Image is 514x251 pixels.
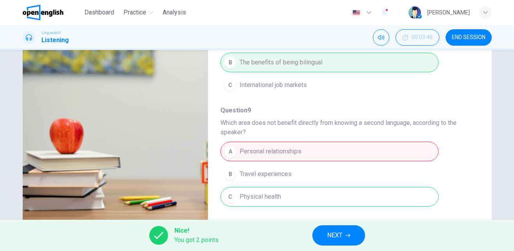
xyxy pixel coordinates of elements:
a: OpenEnglish logo [23,5,82,20]
button: 00:03:46 [396,29,439,46]
h1: Listening [41,36,69,45]
div: Mute [373,29,389,46]
span: Linguaskill [41,30,61,36]
span: 00:03:46 [412,34,433,41]
span: NEXT [327,230,342,241]
span: Practice [124,8,146,17]
span: Which area does not benefit directly from knowing a second language, according to the speaker? [220,118,466,137]
span: Analysis [163,8,186,17]
img: Profile picture [408,6,421,19]
button: Practice [120,5,156,20]
div: Hide [396,29,439,46]
span: You got 2 points [174,235,218,245]
div: [PERSON_NAME] [427,8,470,17]
span: Nice! [174,226,218,235]
img: en [351,10,361,16]
span: END SESSION [452,34,485,41]
button: Dashboard [81,5,117,20]
button: Analysis [159,5,189,20]
button: NEXT [312,225,365,246]
button: END SESSION [446,29,492,46]
img: Listen to Bridget, a professor, talk about the benefits of learning a second language [23,44,208,226]
span: Question 9 [220,106,466,115]
span: Dashboard [84,8,114,17]
img: OpenEnglish logo [23,5,64,20]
